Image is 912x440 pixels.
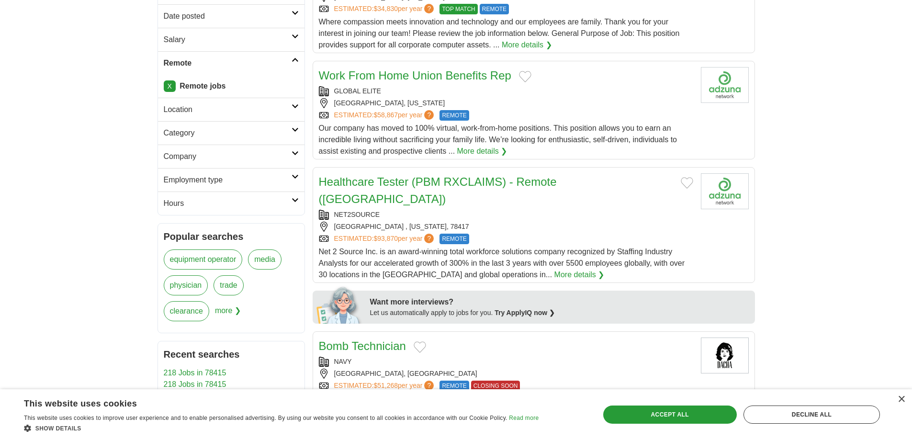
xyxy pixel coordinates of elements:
h2: Category [164,127,292,139]
a: Employment type [158,168,304,192]
h2: Salary [164,34,292,45]
span: Our company has moved to 100% virtual, work-from-home positions. This position allows you to earn... [319,124,677,155]
img: Company logo [701,67,749,103]
a: Company [158,145,304,168]
img: Company logo [701,173,749,209]
div: Close [898,396,905,403]
button: Add to favorite jobs [519,71,531,82]
span: Where compassion meets innovation and technology and our employees are family. Thank you for your... [319,18,680,49]
span: TOP MATCH [439,4,477,14]
div: [GEOGRAPHIC_DATA], [GEOGRAPHIC_DATA] [319,369,693,379]
span: REMOTE [439,234,469,244]
span: This website uses cookies to improve user experience and to enable personalised advertising. By u... [24,415,507,421]
span: REMOTE [480,4,509,14]
span: ? [424,234,434,243]
a: physician [164,275,208,295]
a: ESTIMATED:$34,830per year? [334,4,436,14]
a: Date posted [158,4,304,28]
a: Healthcare Tester (PBM RXCLAIMS) - Remote ([GEOGRAPHIC_DATA]) [319,175,557,205]
div: [GEOGRAPHIC_DATA], [US_STATE] [319,98,693,108]
a: More details ❯ [554,269,605,281]
div: Decline all [743,406,880,424]
a: More details ❯ [502,39,552,51]
span: $51,268 [373,382,398,389]
a: Remote [158,51,304,75]
h2: Employment type [164,174,292,186]
a: ESTIMATED:$58,867per year? [334,110,436,121]
h2: Company [164,151,292,162]
div: NET2SOURCE [319,210,693,220]
a: Bomb Technician [319,339,406,352]
span: Net 2 Source Inc. is an award-winning total workforce solutions company recognized by Staffing In... [319,248,685,279]
h2: Date posted [164,11,292,22]
span: $58,867 [373,111,398,119]
a: Work From Home Union Benefits Rep [319,69,511,82]
a: Read more, opens a new window [509,415,539,421]
a: 218 Jobs in 78415 [164,380,226,388]
button: Add to favorite jobs [681,177,693,189]
div: Want more interviews? [370,296,749,308]
span: more ❯ [215,301,241,327]
span: REMOTE [439,381,469,391]
a: X [164,80,176,92]
a: trade [214,275,243,295]
h2: Hours [164,198,292,209]
img: Dacha Navy Yard logo [701,338,749,373]
a: clearance [164,301,209,321]
a: Location [158,98,304,121]
a: Hours [158,192,304,215]
div: [GEOGRAPHIC_DATA] , [US_STATE], 78417 [319,222,693,232]
h2: Recent searches [164,347,299,361]
a: equipment operator [164,249,243,270]
div: Show details [24,423,539,433]
a: Try ApplyIQ now ❯ [495,309,555,316]
a: media [248,249,281,270]
span: ? [424,4,434,13]
div: Accept all [603,406,737,424]
span: REMOTE [439,110,469,121]
h2: Location [164,104,292,115]
strong: Remote jobs [180,82,225,90]
a: 218 Jobs in 78415 [164,369,226,377]
h2: Remote [164,57,292,69]
div: This website uses cookies [24,395,515,409]
span: ? [424,110,434,120]
a: Salary [158,28,304,51]
img: apply-iq-scientist.png [316,285,363,324]
h2: Popular searches [164,229,299,244]
span: $93,870 [373,235,398,242]
a: NAVY [334,358,352,365]
span: CLOSING SOON [471,381,520,391]
span: ? [424,381,434,390]
a: ESTIMATED:$51,268per year? [334,381,436,391]
button: Add to favorite jobs [414,341,426,353]
a: Category [158,121,304,145]
a: ESTIMATED:$93,870per year? [334,234,436,244]
div: GLOBAL ELITE [319,86,693,96]
a: More details ❯ [457,146,507,157]
span: Show details [35,425,81,432]
div: Let us automatically apply to jobs for you. [370,308,749,318]
span: $34,830 [373,5,398,12]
